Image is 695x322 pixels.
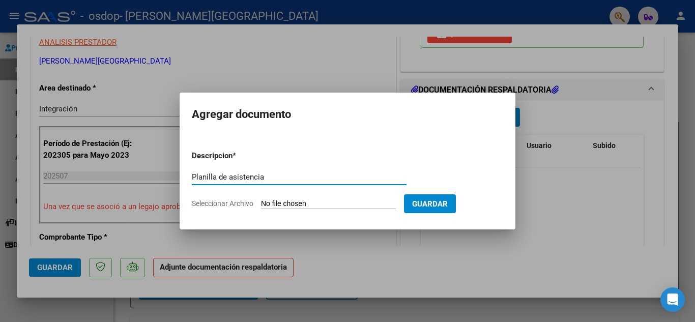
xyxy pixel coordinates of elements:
[404,194,456,213] button: Guardar
[192,150,285,162] p: Descripcion
[412,199,448,209] span: Guardar
[192,199,253,208] span: Seleccionar Archivo
[660,287,685,312] div: Open Intercom Messenger
[192,105,503,124] h2: Agregar documento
